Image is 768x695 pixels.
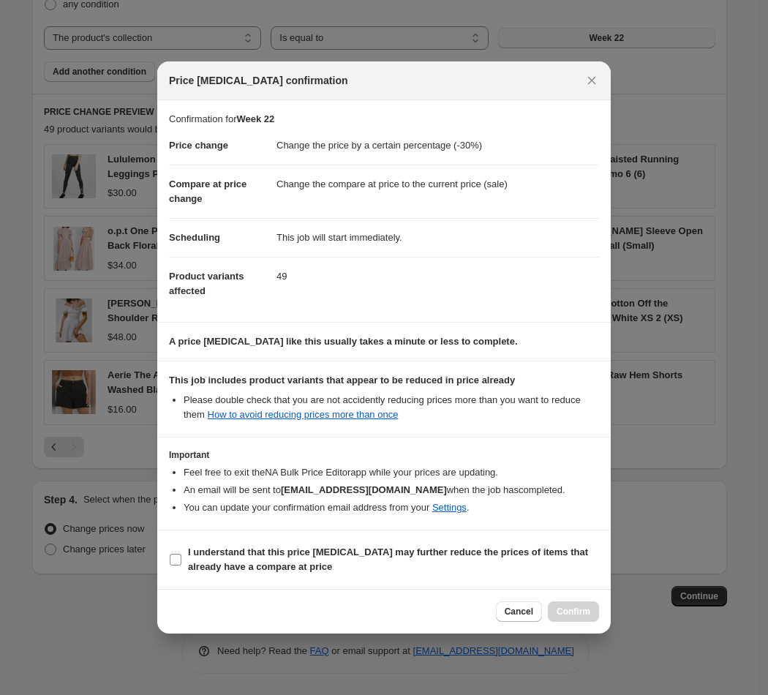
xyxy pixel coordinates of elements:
[188,546,588,572] b: I understand that this price [MEDICAL_DATA] may further reduce the prices of items that already h...
[281,484,447,495] b: [EMAIL_ADDRESS][DOMAIN_NAME]
[169,232,220,243] span: Scheduling
[169,271,244,296] span: Product variants affected
[208,409,399,420] a: How to avoid reducing prices more than once
[581,70,602,91] button: Close
[184,465,599,480] li: Feel free to exit the NA Bulk Price Editor app while your prices are updating.
[169,112,599,127] p: Confirmation for
[169,375,515,386] b: This job includes product variants that appear to be reduced in price already
[184,500,599,515] li: You can update your confirmation email address from your .
[184,393,599,422] li: Please double check that you are not accidently reducing prices more than you want to reduce them
[169,449,599,461] h3: Important
[276,218,599,257] dd: This job will start immediately.
[276,165,599,203] dd: Change the compare at price to the current price (sale)
[169,336,518,347] b: A price [MEDICAL_DATA] like this usually takes a minute or less to complete.
[276,127,599,165] dd: Change the price by a certain percentage (-30%)
[505,606,533,617] span: Cancel
[496,601,542,622] button: Cancel
[169,140,228,151] span: Price change
[236,113,274,124] b: Week 22
[184,483,599,497] li: An email will be sent to when the job has completed .
[169,73,348,88] span: Price [MEDICAL_DATA] confirmation
[169,179,246,204] span: Compare at price change
[276,257,599,296] dd: 49
[432,502,467,513] a: Settings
